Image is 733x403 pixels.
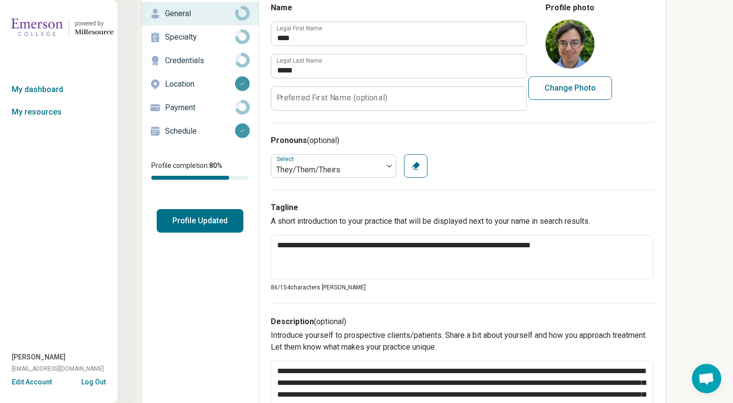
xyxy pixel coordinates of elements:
button: Log Out [81,377,106,385]
span: (optional) [307,136,339,145]
img: avatar image [545,20,594,69]
div: powered by [75,19,114,28]
button: Edit Account [12,377,52,387]
a: Location [142,72,259,96]
span: (optional) [314,317,346,326]
span: [PERSON_NAME] [12,352,66,362]
a: Emerson Collegepowered by [4,16,114,39]
span: 80 % [209,162,222,169]
label: Preferred First Name (optional) [277,94,387,102]
p: Location [165,78,235,90]
p: Introduce yourself to prospective clients/patients. Share a bit about yourself and how you approa... [271,330,654,353]
a: General [142,2,259,25]
label: Legal First Name [277,25,322,31]
a: Payment [142,96,259,119]
p: Specialty [165,31,235,43]
p: General [165,8,235,20]
a: Specialty [142,25,259,49]
div: Open chat [692,364,721,393]
p: A short introduction to your practice that will be displayed next to your name in search results. [271,215,654,227]
p: Credentials [165,55,235,67]
button: Change Photo [528,76,612,100]
img: Emerson College [11,16,63,39]
div: They/Them/Theirs [276,164,378,176]
a: Schedule [142,119,259,143]
label: Legal Last Name [277,58,322,64]
legend: Profile photo [545,2,594,14]
p: Schedule [165,125,235,137]
p: Payment [165,102,235,114]
div: Profile completion [151,176,249,180]
span: [EMAIL_ADDRESS][DOMAIN_NAME] [12,364,104,373]
h3: Description [271,316,654,328]
label: Select [277,156,296,163]
p: 86/ 154 characters [PERSON_NAME] [271,283,654,292]
h3: Name [271,2,526,14]
h3: Pronouns [271,135,654,146]
h3: Tagline [271,202,654,213]
div: Profile completion: [142,155,259,186]
button: Profile Updated [157,209,243,233]
a: Credentials [142,49,259,72]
